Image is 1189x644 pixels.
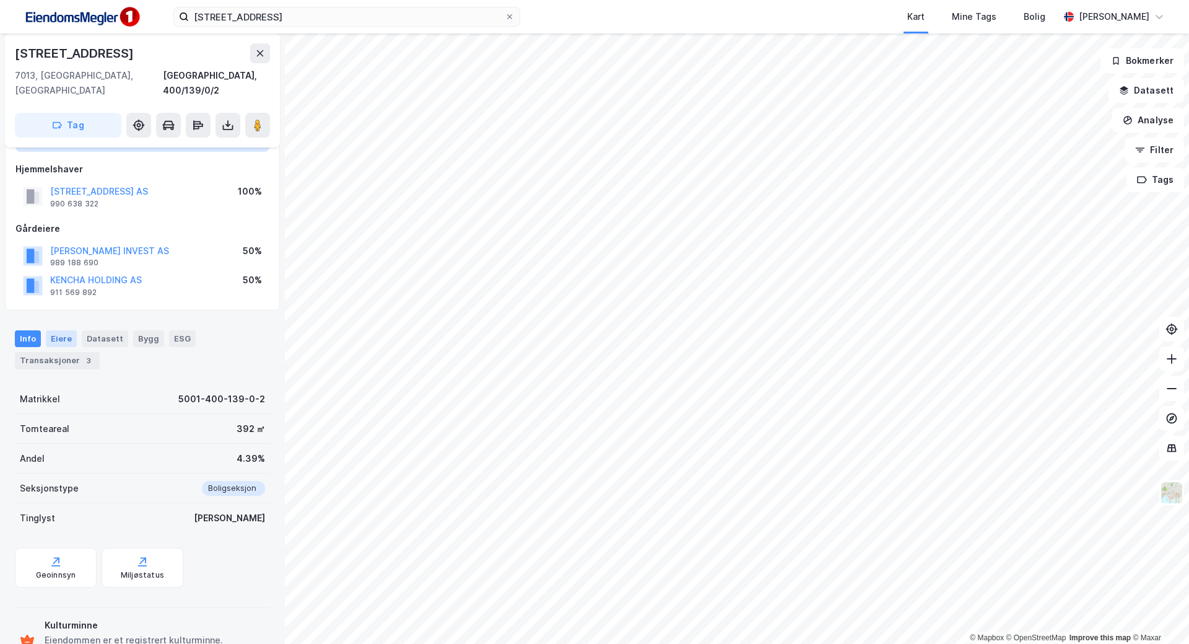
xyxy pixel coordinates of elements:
div: Tomteareal [20,421,69,436]
div: Mine Tags [952,9,996,24]
div: [STREET_ADDRESS] [15,43,136,63]
div: 5001-400-139-0-2 [178,392,265,407]
img: F4PB6Px+NJ5v8B7XTbfpPpyloAAAAASUVORK5CYII= [20,3,144,31]
div: 50% [243,273,262,288]
button: Tags [1126,167,1184,192]
div: 911 569 892 [50,288,97,298]
div: 50% [243,244,262,258]
div: Info [15,330,41,346]
button: Filter [1125,138,1184,162]
div: Tinglyst [20,511,55,526]
button: Tag [15,113,121,138]
div: [PERSON_NAME] [194,511,265,526]
div: 990 638 322 [50,199,98,209]
button: Datasett [1108,78,1184,103]
div: Eiere [46,330,77,346]
div: Datasett [82,330,128,346]
div: Kontrollprogram for chat [1127,584,1189,644]
div: Matrikkel [20,392,60,407]
div: 100% [238,184,262,199]
img: Z [1160,481,1183,505]
button: Analyse [1112,108,1184,133]
a: OpenStreetMap [1006,633,1066,642]
div: Andel [20,451,45,466]
a: Improve this map [1069,633,1131,642]
div: Miljøstatus [121,570,164,580]
div: Kulturminne [45,618,265,633]
div: 4.39% [237,451,265,466]
div: [PERSON_NAME] [1079,9,1149,24]
div: 392 ㎡ [237,421,265,436]
div: Seksjonstype [20,481,79,496]
div: 989 188 690 [50,258,98,268]
div: Transaksjoner [15,352,100,369]
div: Bolig [1024,9,1045,24]
div: Bygg [133,330,164,346]
button: Bokmerker [1100,48,1184,73]
div: ESG [169,330,196,346]
iframe: Chat Widget [1127,584,1189,644]
a: Mapbox [970,633,1004,642]
div: 7013, [GEOGRAPHIC_DATA], [GEOGRAPHIC_DATA] [15,68,163,98]
div: Hjemmelshaver [15,162,269,177]
div: Kart [907,9,925,24]
input: Søk på adresse, matrikkel, gårdeiere, leietakere eller personer [189,7,505,26]
div: Geoinnsyn [36,570,76,580]
div: Gårdeiere [15,221,269,236]
div: 3 [82,355,95,367]
div: [GEOGRAPHIC_DATA], 400/139/0/2 [163,68,270,98]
